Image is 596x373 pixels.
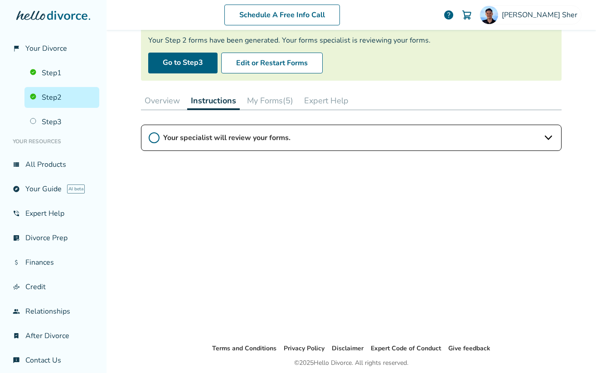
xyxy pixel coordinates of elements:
button: Expert Help [300,92,352,110]
a: Go to Step3 [148,53,218,73]
a: Expert Code of Conduct [371,344,441,353]
a: Schedule A Free Info Call [224,5,340,25]
a: bookmark_checkAfter Divorce [7,325,99,346]
a: Step3 [24,111,99,132]
span: AI beta [67,184,85,194]
button: Overview [141,92,184,110]
a: list_alt_checkDivorce Prep [7,228,99,248]
span: finance_mode [13,283,20,291]
button: Edit or Restart Forms [221,53,323,73]
button: My Forms(5) [243,92,297,110]
div: Your Step 2 forms have been generated. Your forms specialist is reviewing your forms. [148,35,554,45]
iframe: Chat Widget [551,329,596,373]
a: finance_modeCredit [7,276,99,297]
span: phone_in_talk [13,210,20,217]
img: Omar Sher [480,6,498,24]
a: attach_moneyFinances [7,252,99,273]
a: help [443,10,454,20]
span: attach_money [13,259,20,266]
a: Terms and Conditions [212,344,276,353]
span: explore [13,185,20,193]
a: Privacy Policy [284,344,325,353]
a: Step1 [24,63,99,83]
a: exploreYour GuideAI beta [7,179,99,199]
span: Your Divorce [25,44,67,53]
a: view_listAll Products [7,154,99,175]
a: flag_2Your Divorce [7,38,99,59]
a: phone_in_talkExpert Help [7,203,99,224]
span: list_alt_check [13,234,20,242]
span: [PERSON_NAME] Sher [502,10,581,20]
li: Give feedback [448,343,490,354]
a: chat_infoContact Us [7,350,99,371]
button: Instructions [187,92,240,110]
li: Your Resources [7,132,99,150]
div: © 2025 Hello Divorce. All rights reserved. [294,358,408,368]
img: Cart [461,10,472,20]
span: Your specialist will review your forms. [163,133,539,143]
span: group [13,308,20,315]
span: chat_info [13,357,20,364]
li: Disclaimer [332,343,363,354]
span: bookmark_check [13,332,20,339]
span: flag_2 [13,45,20,52]
a: groupRelationships [7,301,99,322]
span: view_list [13,161,20,168]
a: Step2 [24,87,99,108]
